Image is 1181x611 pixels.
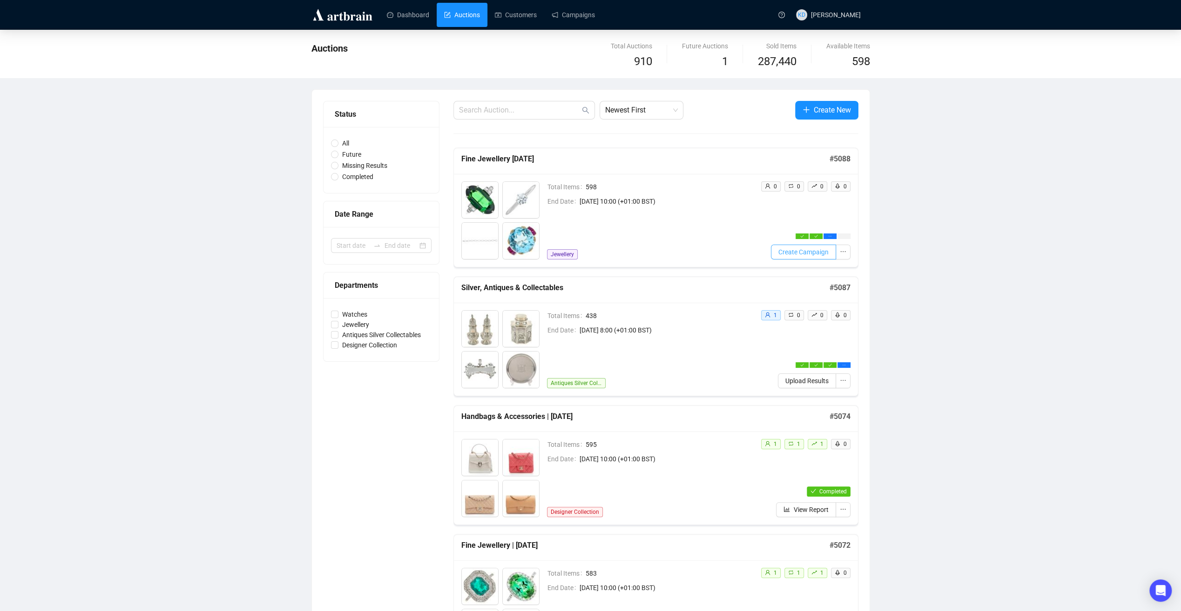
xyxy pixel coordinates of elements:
span: ellipsis [840,248,846,255]
img: 3_1.jpg [462,223,498,259]
span: 1 [722,55,728,68]
span: 598 [586,182,753,192]
img: 4_1.jpg [503,352,539,388]
span: Designer Collection [338,340,401,350]
span: retweet [788,570,794,575]
img: 4_1.jpg [503,223,539,259]
span: [DATE] 8:00 (+01:00 BST) [580,325,753,335]
span: 1 [797,441,800,447]
img: 2_1.jpg [503,439,539,476]
span: 1 [797,570,800,576]
span: retweet [788,312,794,318]
span: check [814,234,818,238]
img: 4_1.jpg [503,480,539,517]
div: Total Auctions [611,41,652,51]
span: rise [811,183,817,189]
span: 0 [844,570,847,576]
span: 1 [774,570,777,576]
h5: Silver, Antiques & Collectables [461,282,830,293]
span: retweet [788,183,794,189]
a: Fine Jewellery [DATE]#5088Total Items598End Date[DATE] 10:00 (+01:00 BST)Jewelleryuser0retweet0ri... [453,148,858,267]
span: 287,440 [758,53,796,71]
span: rise [811,312,817,318]
span: retweet [788,441,794,446]
span: 438 [586,311,753,321]
span: Auctions [311,43,348,54]
h5: # 5072 [830,540,850,551]
span: user [765,312,770,318]
img: logo [311,7,374,22]
a: Campaigns [552,3,595,27]
input: Start date [337,240,370,251]
span: Total Items [547,439,586,450]
a: Auctions [444,3,480,27]
img: 1_1.jpg [462,568,498,604]
span: user [765,183,770,189]
span: search [582,106,589,114]
span: rise [811,570,817,575]
span: check [828,363,832,367]
span: rocket [835,570,840,575]
span: 0 [844,183,847,190]
span: 1 [774,312,777,319]
button: Create New [795,101,858,120]
h5: Fine Jewellery | [DATE] [461,540,830,551]
span: 0 [844,441,847,447]
span: All [338,138,353,148]
span: 0 [844,312,847,319]
h5: # 5087 [830,282,850,293]
span: check [800,363,804,367]
span: Upload Results [785,376,829,386]
span: 1 [820,441,823,447]
span: View Report [794,505,829,515]
input: End date [385,240,418,251]
h5: # 5074 [830,411,850,422]
span: [DATE] 10:00 (+01:00 BST) [580,454,753,464]
span: to [373,242,381,249]
span: 598 [852,55,870,68]
button: Create Campaign [771,245,836,259]
span: ellipsis [840,377,846,384]
img: 3_1.jpg [462,480,498,517]
span: End Date [547,325,580,335]
button: View Report [776,502,836,517]
span: Completed [338,172,377,182]
span: user [765,570,770,575]
span: Antiques Silver Collectables [338,330,425,340]
div: Sold Items [758,41,796,51]
a: Customers [495,3,537,27]
span: user [765,441,770,446]
span: ellipsis [828,234,832,238]
div: Open Intercom Messenger [1149,579,1172,602]
a: Silver, Antiques & Collectables#5087Total Items438End Date[DATE] 8:00 (+01:00 BST)Antiques Silver... [453,277,858,396]
span: End Date [547,196,580,206]
span: Jewellery [338,319,373,330]
span: Missing Results [338,160,391,171]
span: check [800,234,804,238]
img: 2_1.jpg [503,311,539,347]
span: check [814,363,818,367]
span: ellipsis [840,506,846,512]
span: 0 [774,183,777,190]
span: 0 [797,312,800,319]
span: 0 [820,312,823,319]
img: 3_1.jpg [462,352,498,388]
span: rocket [835,183,840,189]
h5: Handbags & Accessories | [DATE] [461,411,830,422]
span: Jewellery [547,249,578,259]
span: End Date [547,454,580,464]
span: swap-right [373,242,381,249]
span: 1 [820,570,823,576]
span: Create Campaign [778,247,829,257]
span: 583 [586,568,753,578]
img: 1_1.jpg [462,182,498,218]
span: rocket [835,312,840,318]
span: ellipsis [842,363,846,367]
span: [DATE] 10:00 (+01:00 BST) [580,196,753,206]
div: Status [335,108,428,120]
div: Date Range [335,208,428,220]
span: Watches [338,309,371,319]
span: 595 [586,439,753,450]
span: 910 [634,55,652,68]
span: [DATE] 10:00 (+01:00 BST) [580,583,753,593]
